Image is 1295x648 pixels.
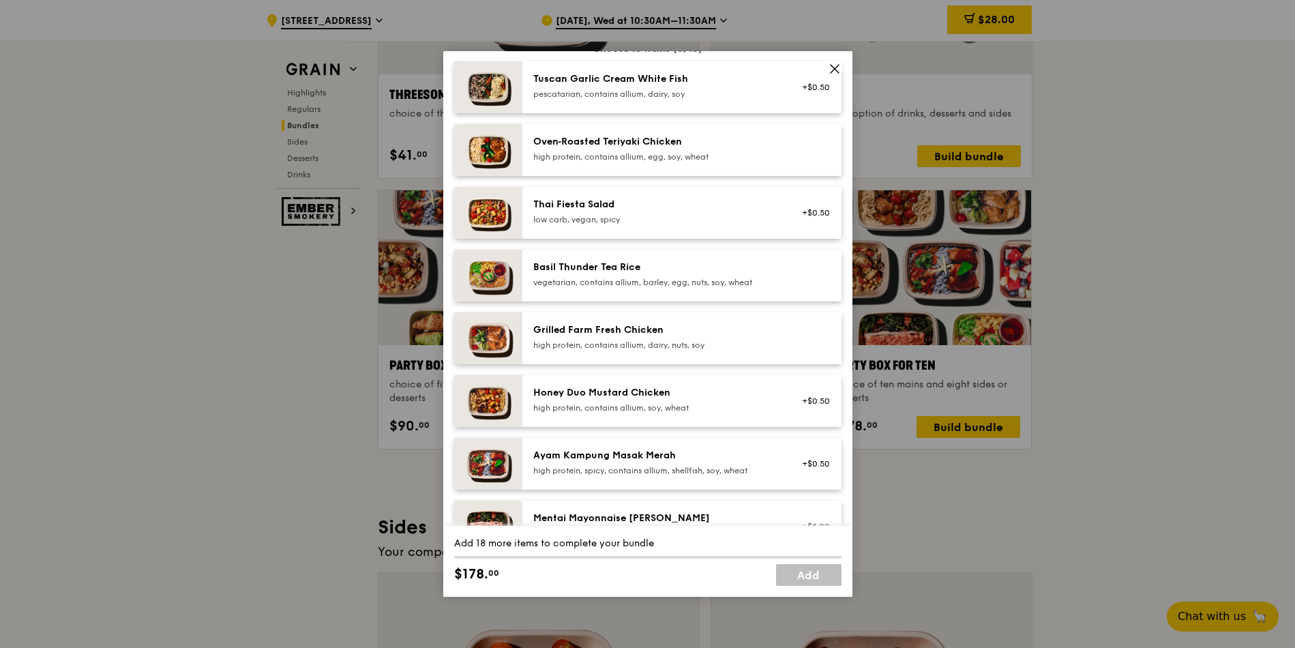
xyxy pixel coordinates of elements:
div: +$0.50 [794,207,831,218]
div: low carb, vegan, spicy [533,214,778,225]
div: high protein, spicy, contains allium, shellfish, soy, wheat [533,465,778,476]
img: daily_normal_Tuscan_Garlic_Cream_White_Fish__Horizontal_.jpg [454,61,522,113]
span: $178. [454,564,488,585]
img: daily_normal_Mentai-Mayonnaise-Aburi-Salmon-HORZ.jpg [454,501,522,553]
div: Tuscan Garlic Cream White Fish [533,72,778,86]
div: Oven‑Roasted Teriyaki Chicken [533,135,778,149]
div: Add 18 more items to complete your bundle [454,537,842,550]
div: Thai Fiesta Salad [533,198,778,211]
div: high protein, contains allium, egg, soy, wheat [533,151,778,162]
div: Mentai Mayonnaise [PERSON_NAME] [533,512,778,525]
img: daily_normal_Oven-Roasted_Teriyaki_Chicken__Horizontal_.jpg [454,124,522,176]
div: Honey Duo Mustard Chicken [533,386,778,400]
div: high protein, contains allium, soy, wheat [533,402,778,413]
div: vegetarian, contains allium, barley, egg, nuts, soy, wheat [533,277,778,288]
div: Ayam Kampung Masak Merah [533,449,778,462]
div: pescatarian, contains allium, dairy, soy [533,89,778,100]
div: +$5.00 [794,521,831,532]
div: Basil Thunder Tea Rice [533,261,778,274]
div: +$0.50 [794,396,831,407]
span: 00 [488,568,499,578]
img: daily_normal_HORZ-Grilled-Farm-Fresh-Chicken.jpg [454,312,522,364]
div: Grilled Farm Fresh Chicken [533,323,778,337]
img: daily_normal_HORZ-Basil-Thunder-Tea-Rice.jpg [454,250,522,301]
img: daily_normal_Thai_Fiesta_Salad__Horizontal_.jpg [454,187,522,239]
div: +$0.50 [794,458,831,469]
div: +$0.50 [794,82,831,93]
a: Add [776,564,842,586]
img: daily_normal_Honey_Duo_Mustard_Chicken__Horizontal_.jpg [454,375,522,427]
div: high protein, contains allium, dairy, nuts, soy [533,340,778,351]
img: daily_normal_Ayam_Kampung_Masak_Merah_Horizontal_.jpg [454,438,522,490]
